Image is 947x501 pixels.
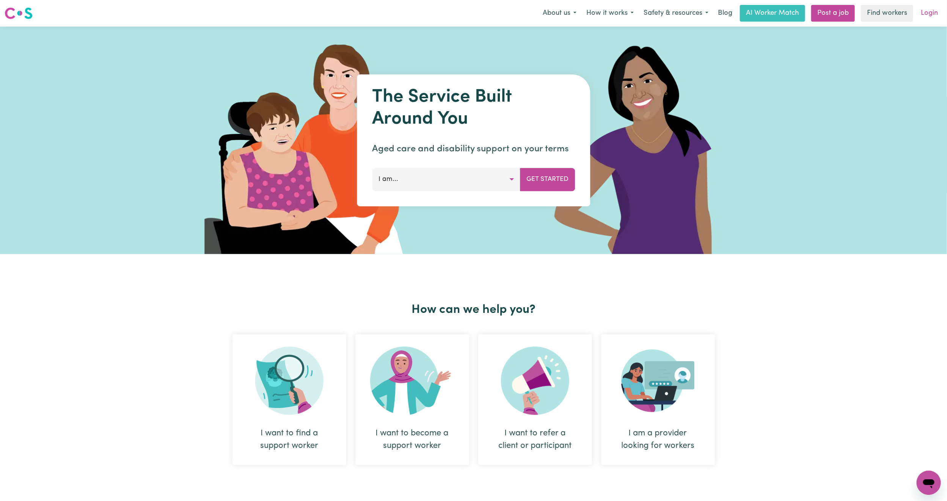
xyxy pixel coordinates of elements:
button: Get Started [520,168,575,191]
div: I want to refer a client or participant [496,427,574,452]
div: I want to find a support worker [232,335,346,465]
button: Safety & resources [639,5,713,21]
img: Careseekers logo [5,6,33,20]
button: I am... [372,168,520,191]
div: I am a provider looking for workers [601,335,715,465]
a: Find workers [861,5,913,22]
button: How it works [581,5,639,21]
h2: How can we help you? [228,303,719,317]
img: Search [255,347,324,415]
p: Aged care and disability support on your terms [372,142,575,156]
iframe: Button to launch messaging window, conversation in progress [917,471,941,495]
h1: The Service Built Around You [372,86,575,130]
a: Careseekers logo [5,5,33,22]
div: I want to become a support worker [355,335,469,465]
div: I want to become a support worker [374,427,451,452]
div: I am a provider looking for workers [619,427,697,452]
a: Login [916,5,942,22]
button: About us [538,5,581,21]
div: I want to refer a client or participant [478,335,592,465]
img: Refer [501,347,569,415]
img: Provider [621,347,695,415]
a: Post a job [811,5,855,22]
a: Blog [713,5,737,22]
img: Become Worker [370,347,454,415]
a: AI Worker Match [740,5,805,22]
div: I want to find a support worker [251,427,328,452]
